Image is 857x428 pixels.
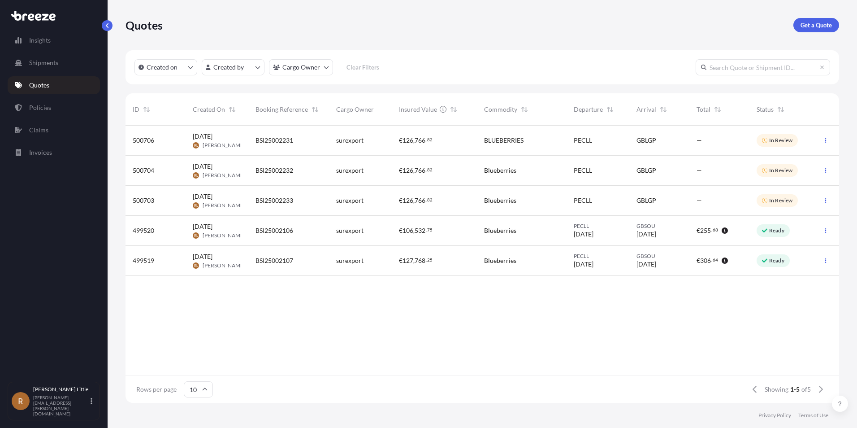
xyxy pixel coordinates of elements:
span: [PERSON_NAME] [203,142,245,149]
span: € [697,258,700,264]
p: Get a Quote [801,21,832,30]
span: [DATE] [574,230,593,239]
button: Sort [448,104,459,115]
span: [DATE] [636,260,656,269]
span: [DATE] [193,162,212,171]
span: [DATE] [193,192,212,201]
p: Quotes [126,18,163,32]
span: GBSOU [636,253,682,260]
span: € [399,258,403,264]
button: Sort [310,104,320,115]
button: createdOn Filter options [134,59,197,75]
span: RL [194,231,198,240]
button: Sort [519,104,530,115]
p: [PERSON_NAME] Little [33,386,89,393]
span: 126 [403,137,413,144]
span: Blueberries [484,196,516,205]
span: € [399,227,403,234]
p: Privacy Policy [758,412,791,419]
p: Insights [29,36,51,45]
span: , [413,197,415,204]
span: Status [757,105,774,114]
span: BSI25002107 [255,256,293,265]
span: Cargo Owner [336,105,374,114]
span: BSI25002106 [255,226,293,235]
button: createdBy Filter options [202,59,264,75]
span: BSI25002233 [255,196,293,205]
span: 499520 [133,226,154,235]
span: [DATE] [193,132,212,141]
span: GBLGP [636,196,656,205]
button: Sort [658,104,669,115]
span: 768 [415,258,425,264]
span: Blueberries [484,256,516,265]
span: RL [194,171,198,180]
span: . [426,228,427,231]
span: , [413,227,415,234]
p: In Review [769,197,792,204]
span: € [399,167,403,174]
span: surexport [336,196,364,205]
span: 127 [403,258,413,264]
a: Invoices [8,144,100,162]
span: Blueberries [484,166,516,175]
span: € [697,227,700,234]
span: GBLGP [636,166,656,175]
span: € [399,197,403,204]
span: RL [194,201,198,210]
span: [PERSON_NAME] [203,262,245,269]
span: BSI25002232 [255,166,293,175]
span: 766 [415,197,425,204]
span: 500706 [133,136,154,145]
span: — [697,196,702,205]
span: 126 [403,197,413,204]
span: , [413,258,415,264]
span: 1-5 [790,385,800,394]
span: [PERSON_NAME] [203,232,245,239]
p: Claims [29,126,48,135]
a: Quotes [8,76,100,94]
span: PECLL [574,223,622,230]
span: [PERSON_NAME] [203,172,245,179]
button: Sort [775,104,786,115]
span: — [697,136,702,145]
button: Sort [227,104,238,115]
span: [DATE] [574,260,593,269]
span: 64 [713,258,718,262]
span: 75 [427,228,433,231]
span: [DATE] [636,230,656,239]
p: Shipments [29,58,58,67]
span: . [426,198,427,201]
span: 25 [427,258,433,262]
span: Rows per page [136,385,177,394]
span: [DATE] [193,222,212,231]
p: Invoices [29,148,52,157]
a: Insights [8,31,100,49]
span: 82 [427,138,433,141]
span: . [426,168,427,171]
a: Get a Quote [793,18,839,32]
span: € [399,137,403,144]
span: surexport [336,226,364,235]
p: Cargo Owner [282,63,320,72]
span: 255 [700,227,711,234]
span: BSI25002231 [255,136,293,145]
p: Ready [769,227,784,234]
span: Insured Value [399,105,437,114]
span: , [413,137,415,144]
p: Terms of Use [798,412,828,419]
span: 68 [713,228,718,231]
a: Shipments [8,54,100,72]
span: 82 [427,168,433,171]
span: 500704 [133,166,154,175]
input: Search Quote or Shipment ID... [696,59,830,75]
span: 766 [415,167,425,174]
span: Commodity [484,105,517,114]
span: 106 [403,227,413,234]
span: , [413,167,415,174]
span: ID [133,105,139,114]
span: PECLL [574,136,592,145]
span: of 5 [801,385,811,394]
span: PECLL [574,166,592,175]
